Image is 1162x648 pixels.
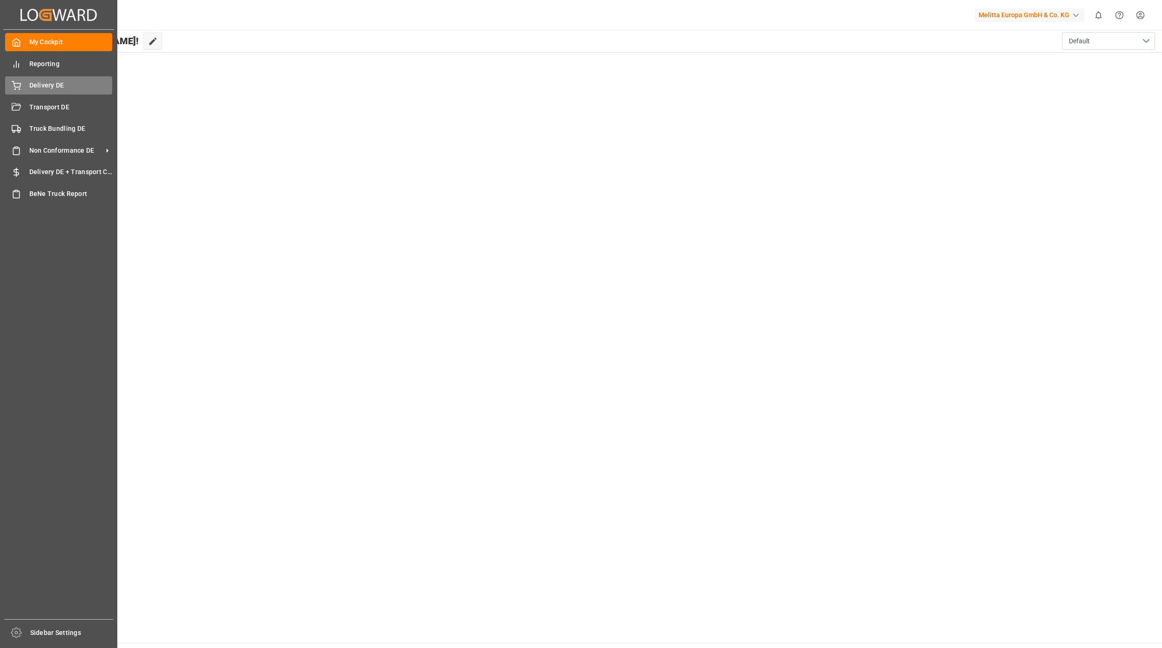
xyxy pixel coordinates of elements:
span: Reporting [29,59,113,69]
a: My Cockpit [5,33,112,51]
span: Non Conformance DE [29,146,103,155]
span: Sidebar Settings [30,628,114,638]
button: Help Center [1109,5,1130,26]
a: BeNe Truck Report [5,184,112,202]
div: Melitta Europa GmbH & Co. KG [975,8,1084,22]
span: Delivery DE [29,81,113,90]
span: BeNe Truck Report [29,189,113,199]
span: Truck Bundling DE [29,124,113,134]
button: show 0 new notifications [1088,5,1109,26]
a: Truck Bundling DE [5,120,112,138]
button: Melitta Europa GmbH & Co. KG [975,6,1088,24]
a: Transport DE [5,98,112,116]
span: Delivery DE + Transport Cost [29,167,113,177]
a: Delivery DE [5,76,112,94]
button: open menu [1062,32,1155,50]
a: Reporting [5,54,112,73]
span: Transport DE [29,102,113,112]
a: Delivery DE + Transport Cost [5,163,112,181]
span: My Cockpit [29,37,113,47]
span: Default [1069,36,1090,46]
